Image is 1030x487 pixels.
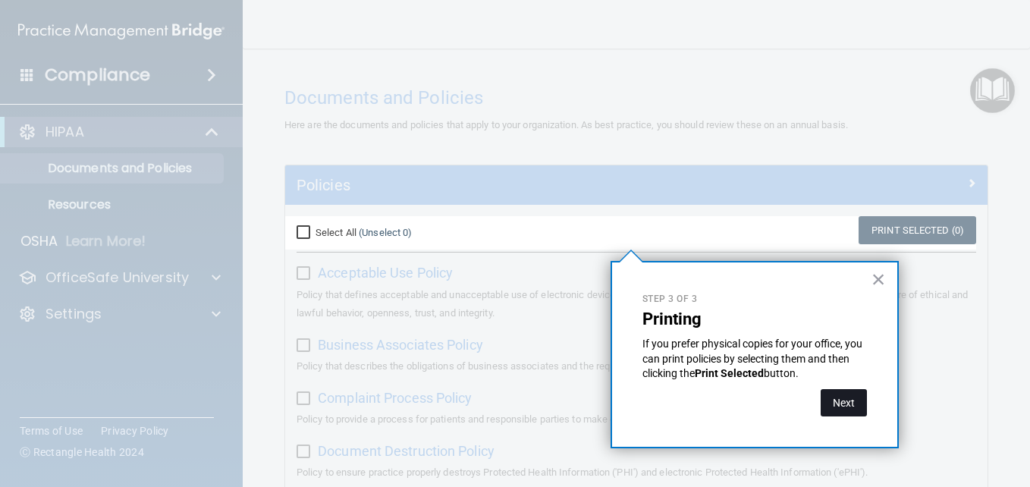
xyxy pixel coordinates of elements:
a: Print Selected (0) [859,216,976,244]
button: Close [871,267,886,291]
a: (Unselect 0) [359,227,412,238]
strong: Print Selected [695,367,764,379]
p: Step 3 of 3 [642,293,867,306]
iframe: Drift Widget Chat Controller [954,382,1012,440]
span: If you prefer physical copies for your office, you can print policies by selecting them and then ... [642,338,865,379]
button: Next [821,389,867,416]
strong: Printing [642,309,702,328]
span: Select All [316,227,356,238]
span: button. [764,367,799,379]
